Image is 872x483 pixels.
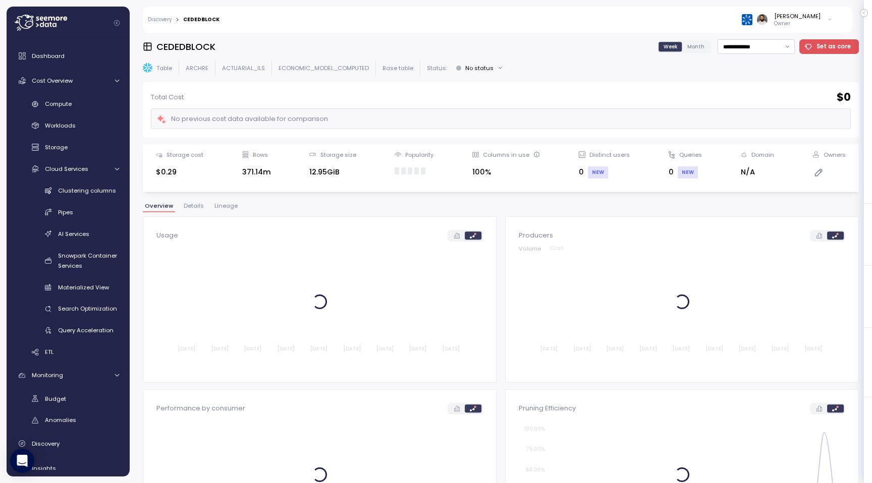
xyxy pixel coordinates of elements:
button: No status [452,61,508,75]
a: Monitoring [11,366,126,386]
a: Dashboard [11,46,126,66]
a: Compute [11,96,126,112]
span: Query Acceleration [58,326,114,334]
a: Search Optimization [11,300,126,317]
span: Budget [45,395,66,403]
p: ACTUARIAL_ILS [222,64,265,72]
div: N/A [741,166,774,178]
span: Insights [32,464,56,472]
div: 100% [472,166,540,178]
button: Set as core [799,39,859,54]
div: [PERSON_NAME] [774,12,821,20]
p: Performance by consumer [156,403,245,413]
span: Monitoring [32,371,63,379]
button: Collapse navigation [111,19,123,27]
div: CEDEDBLOCK [183,17,220,22]
a: Snowpark Container Services [11,247,126,274]
span: Lineage [214,203,238,209]
span: Month [687,43,704,50]
span: Workloads [45,122,76,130]
div: Open Intercom Messenger [10,449,34,473]
span: Compute [45,100,72,108]
div: Popularity [405,151,433,159]
span: Pipes [58,208,73,216]
div: NEW [678,166,698,178]
p: Owner [774,20,821,27]
div: 12.95GiB [309,166,356,178]
h3: CEDEDBLOCK [156,40,215,53]
a: AI Services [11,225,126,242]
p: Table [156,64,172,72]
span: Materialized View [58,283,109,291]
span: Cost Overview [32,77,73,85]
p: ARCHRE [186,64,208,72]
span: Storage [45,143,68,151]
a: Clustering columns [11,182,126,199]
p: Total Cost [151,92,184,102]
span: Discovery [32,440,60,448]
a: Discovery [11,434,126,454]
span: Search Optimization [58,305,117,313]
div: Domain [751,151,774,159]
p: ECONOMIC_MODEL_COMPUTED [279,64,369,72]
img: 68790ce639d2d68da1992664.PNG [742,14,752,25]
span: Details [184,203,204,209]
a: Anomalies [11,412,126,429]
div: 0 [579,166,630,178]
a: Workloads [11,117,126,134]
div: > [176,17,179,23]
span: Set as core [816,40,851,53]
span: Anomalies [45,416,76,424]
p: Usage [156,230,178,240]
div: Columns in use [483,151,540,159]
span: Week [664,43,678,50]
p: Base table [383,64,413,72]
img: ACg8ocLskjvUhBDgxtSFCRx4ztb74ewwa1VrVEuDBD_Ho1mrTsQB-QE=s96-c [757,14,768,25]
span: Snowpark Container Services [58,252,117,270]
div: 371.14m [242,166,271,178]
a: Storage [11,139,126,156]
div: Rows [253,151,268,159]
p: Status: [427,64,447,72]
a: Cost Overview [11,71,126,91]
span: Overview [145,203,173,209]
a: Discovery [148,17,172,22]
div: No status [465,64,494,72]
div: Storage size [320,151,356,159]
a: ETL [11,344,126,360]
div: Queries [679,151,702,159]
h2: $ 0 [837,90,851,105]
a: Materialized View [11,279,126,295]
div: Owners [824,151,846,159]
div: 0 [669,166,702,178]
p: Producers [519,230,553,240]
div: Storage cost [167,151,203,159]
div: $0.29 [156,166,203,178]
a: Pipes [11,204,126,220]
span: Cloud Services [45,165,88,173]
span: Clustering columns [58,187,116,195]
a: Cloud Services [11,160,126,177]
div: Distinct users [589,151,630,159]
span: ETL [45,348,53,356]
p: Pruning Efficiency [519,403,576,413]
a: Query Acceleration [11,322,126,339]
a: Insights [11,458,126,478]
span: Dashboard [32,52,65,60]
div: NEW [588,166,608,178]
div: No previous cost data available for comparison [156,113,328,125]
span: AI Services [58,230,89,238]
a: Budget [11,390,126,407]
